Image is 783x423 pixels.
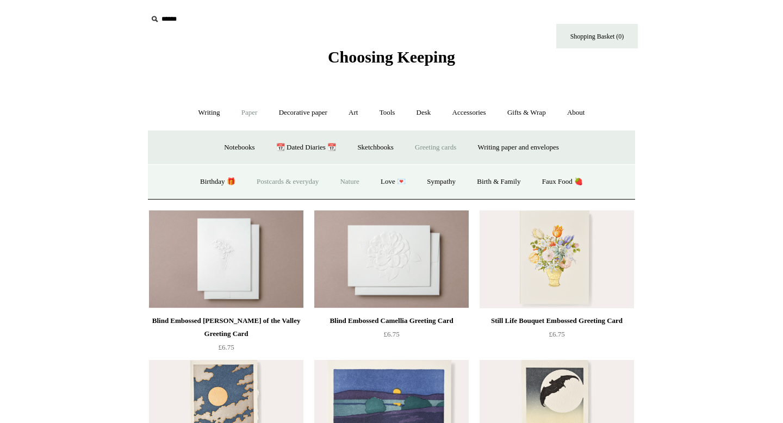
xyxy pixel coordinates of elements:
[152,314,301,340] div: Blind Embossed [PERSON_NAME] of the Valley Greeting Card
[480,314,634,359] a: Still Life Bouquet Embossed Greeting Card £6.75
[314,210,469,308] img: Blind Embossed Camellia Greeting Card
[247,167,328,196] a: Postcards & everyday
[370,98,405,127] a: Tools
[214,133,264,162] a: Notebooks
[557,98,595,127] a: About
[468,133,569,162] a: Writing paper and envelopes
[232,98,268,127] a: Paper
[328,48,455,66] span: Choosing Keeping
[266,133,346,162] a: 📆 Dated Diaries 📆
[330,167,369,196] a: Nature
[339,98,368,127] a: Art
[149,210,303,308] a: Blind Embossed Lily of the Valley Greeting Card Blind Embossed Lily of the Valley Greeting Card
[480,210,634,308] img: Still Life Bouquet Embossed Greeting Card
[467,167,530,196] a: Birth & Family
[314,210,469,308] a: Blind Embossed Camellia Greeting Card Blind Embossed Camellia Greeting Card
[556,24,638,48] a: Shopping Basket (0)
[371,167,415,196] a: Love 💌
[317,314,466,327] div: Blind Embossed Camellia Greeting Card
[149,314,303,359] a: Blind Embossed [PERSON_NAME] of the Valley Greeting Card £6.75
[190,167,245,196] a: Birthday 🎁
[407,98,441,127] a: Desk
[549,330,564,338] span: £6.75
[443,98,496,127] a: Accessories
[347,133,403,162] a: Sketchbooks
[532,167,593,196] a: Faux Food 🍓
[149,210,303,308] img: Blind Embossed Lily of the Valley Greeting Card
[498,98,556,127] a: Gifts & Wrap
[480,210,634,308] a: Still Life Bouquet Embossed Greeting Card Still Life Bouquet Embossed Greeting Card
[482,314,631,327] div: Still Life Bouquet Embossed Greeting Card
[189,98,230,127] a: Writing
[417,167,465,196] a: Sympathy
[383,330,399,338] span: £6.75
[269,98,337,127] a: Decorative paper
[405,133,466,162] a: Greeting cards
[314,314,469,359] a: Blind Embossed Camellia Greeting Card £6.75
[328,57,455,64] a: Choosing Keeping
[218,343,234,351] span: £6.75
